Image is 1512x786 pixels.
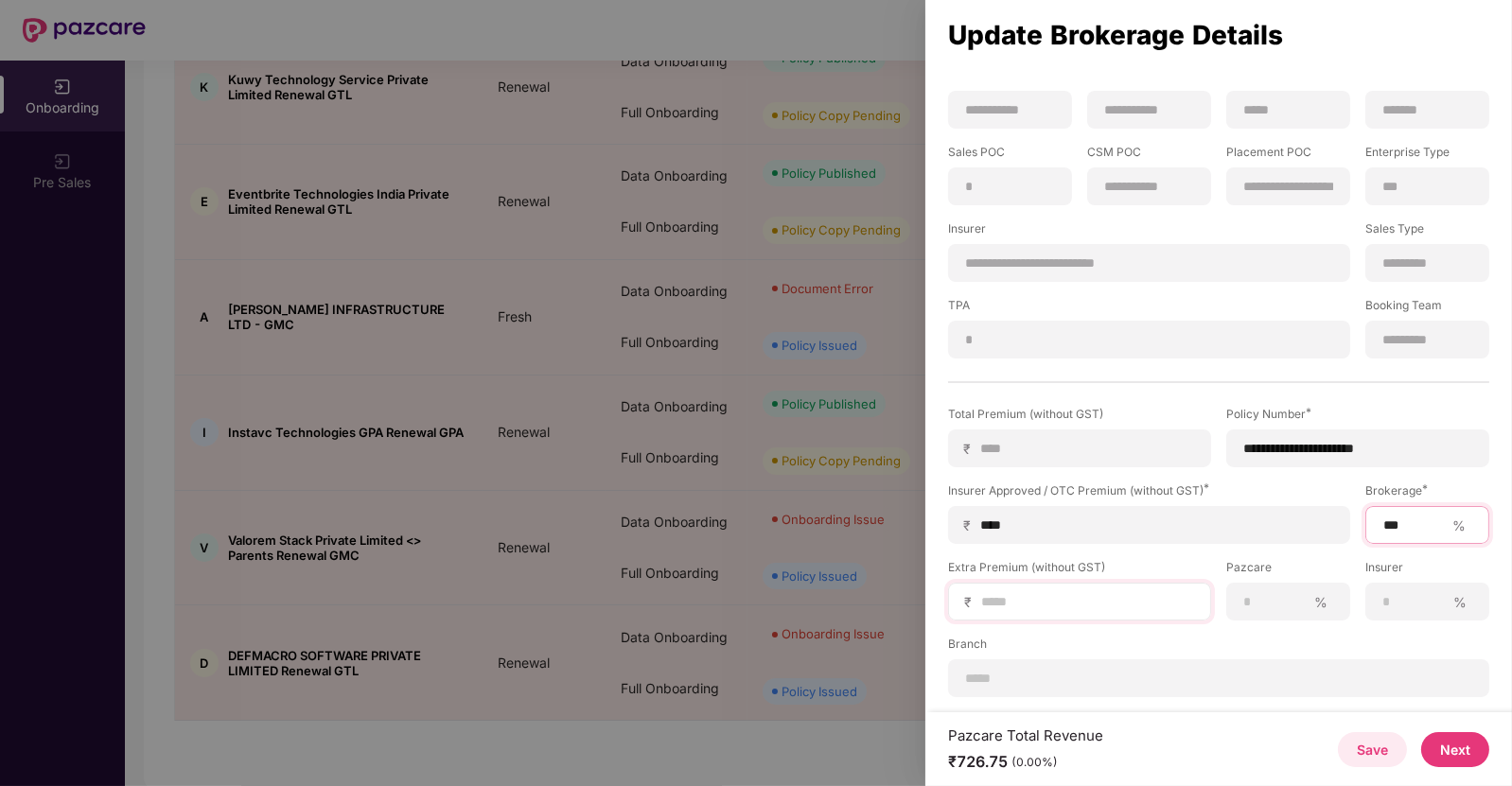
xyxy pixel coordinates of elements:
label: Extra Premium (without GST) [948,559,1211,583]
label: Total Premium (without GST) [948,406,1211,429]
label: Branch [948,636,1489,659]
label: Enterprise Type [1365,144,1489,167]
label: Insurer [948,220,1350,244]
div: (0.00%) [1011,755,1058,770]
span: ₹ [963,440,978,458]
span: % [1307,593,1335,611]
label: Sales Type [1365,220,1489,244]
div: ₹726.75 [948,752,1103,772]
div: Policy Number [1226,406,1489,422]
label: Insurer [1365,559,1489,583]
button: Save [1338,732,1407,767]
span: % [1445,516,1473,534]
label: Sales POC [948,144,1072,167]
div: Pazcare Total Revenue [948,726,1103,744]
div: Brokerage [1365,482,1489,498]
label: Booking Team [1365,297,1489,321]
div: Insurer Approved / OTC Premium (without GST) [948,482,1350,498]
span: ₹ [963,516,978,534]
span: % [1446,593,1474,611]
label: TPA [948,297,1350,321]
label: Placement POC [1226,144,1350,167]
label: Pazcare [1226,559,1350,583]
div: Update Brokerage Details [948,25,1489,45]
label: CSM POC [1087,144,1211,167]
span: ₹ [964,593,979,611]
button: Next [1421,732,1489,767]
